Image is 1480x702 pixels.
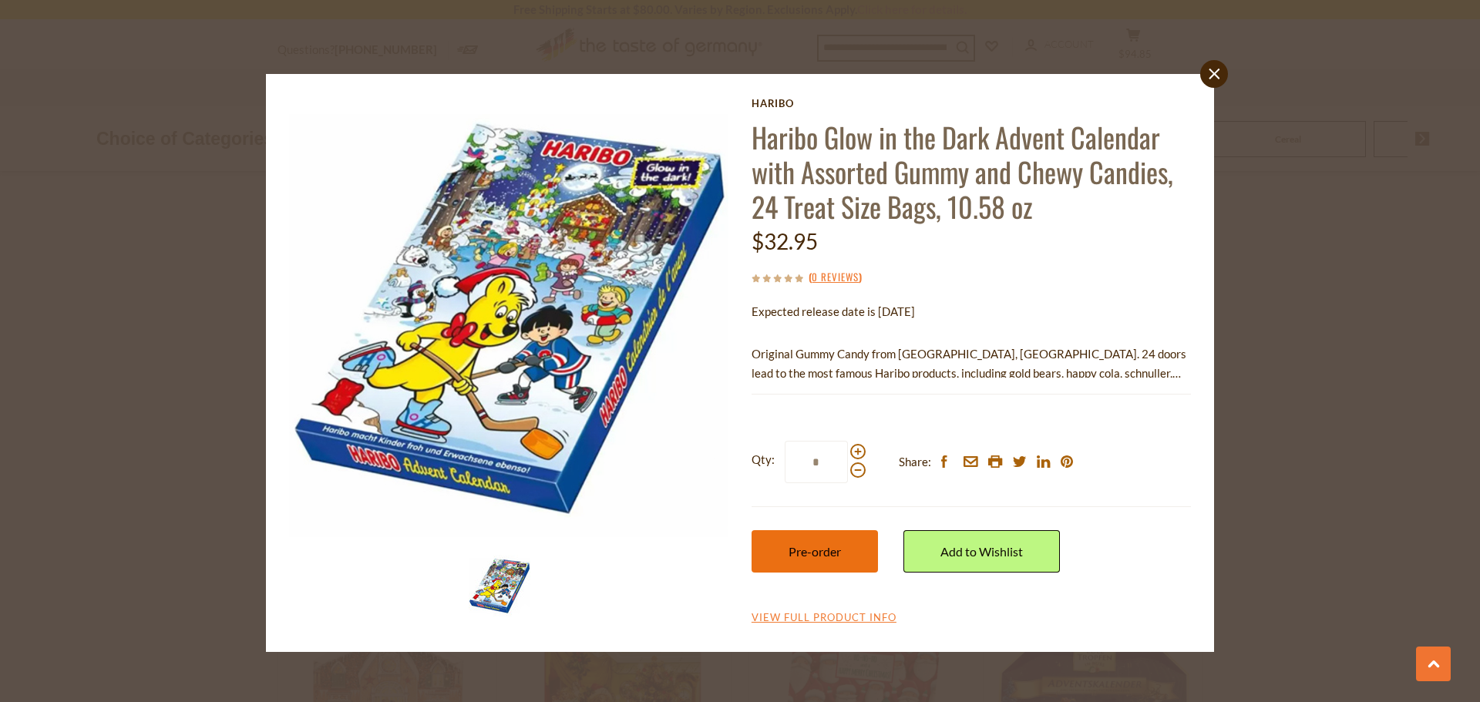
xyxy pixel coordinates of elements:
img: Haribo Glow in the Dark Advent Calendar with Assorted Gummy and Chewy Candies, 24 Treat Size Bags... [289,97,729,537]
button: Pre-order [752,530,878,573]
a: Haribo [752,97,1191,109]
span: $32.95 [752,228,818,254]
a: Haribo Glow in the Dark Advent Calendar with Assorted Gummy and Chewy Candies, 24 Treat Size Bags... [752,116,1173,227]
a: Add to Wishlist [903,530,1060,573]
p: Original Gummy Candy from [GEOGRAPHIC_DATA], [GEOGRAPHIC_DATA]. 24 doors lead to the most famous ... [752,344,1191,383]
input: Qty: [785,441,848,483]
span: ( ) [809,269,862,284]
img: Haribo Glow in the Dark Advent Calendar with Assorted Gummy and Chewy Candies, 24 Treat Size Bags... [469,555,530,616]
strong: Qty: [752,450,775,469]
a: 0 Reviews [812,269,859,286]
span: Pre-order [789,544,841,559]
p: Expected release date is [DATE] [752,302,1191,321]
span: Share: [899,452,931,472]
a: View Full Product Info [752,611,896,625]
